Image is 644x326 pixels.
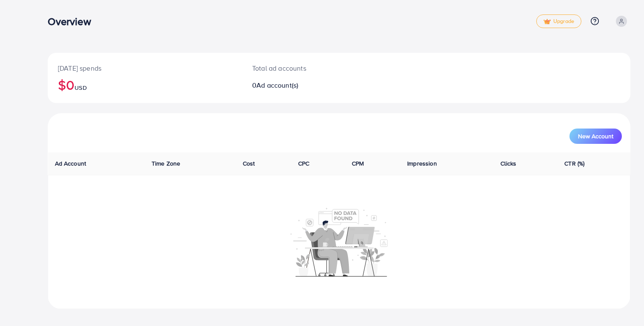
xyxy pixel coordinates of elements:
a: tickUpgrade [536,14,581,28]
span: Clicks [500,159,517,168]
span: CPM [352,159,364,168]
h2: 0 [252,81,377,89]
p: [DATE] spends [58,63,232,73]
span: New Account [578,133,613,139]
span: CPC [298,159,309,168]
span: Upgrade [543,18,574,25]
p: Total ad accounts [252,63,377,73]
span: Time Zone [152,159,180,168]
h3: Overview [48,15,98,28]
span: USD [75,83,86,92]
span: CTR (%) [564,159,584,168]
span: Ad account(s) [256,80,298,90]
span: Cost [243,159,255,168]
img: tick [543,19,551,25]
img: No account [290,207,388,277]
button: New Account [569,129,622,144]
span: Impression [407,159,437,168]
span: Ad Account [55,159,86,168]
h2: $0 [58,77,232,93]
